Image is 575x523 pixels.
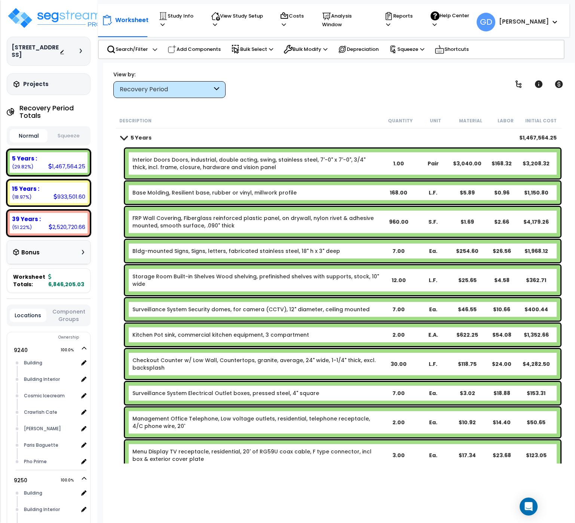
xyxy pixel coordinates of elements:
[450,389,484,397] div: $3.02
[12,44,59,59] h3: [STREET_ADDRESS]
[485,160,519,167] div: $168.32
[14,477,27,484] a: 9250 100.0%
[22,391,78,400] div: Cosmic Icecream
[450,331,484,339] div: $622.25
[22,441,78,450] div: Paris Baguette
[21,250,40,256] h3: Bonus
[132,156,381,171] a: Individual Item
[132,389,319,397] a: Individual Item
[416,389,450,397] div: Ea.
[485,218,519,226] div: $2.66
[12,194,31,200] small: 18.96672271548812%
[485,419,519,426] div: $14.40
[388,118,413,124] small: Quantity
[519,189,553,196] div: $1,150.80
[519,331,553,339] div: $1,352.66
[520,498,538,516] div: Open Intercom Messenger
[416,276,450,284] div: L.F.
[19,104,91,119] h4: Recovery Period Totals
[131,134,152,141] b: 5 Years
[322,12,370,29] p: Analysis Window
[107,45,148,54] p: Search/Filter
[159,12,197,29] p: Study Info
[416,160,450,167] div: Pair
[435,44,469,55] p: Shortcuts
[382,160,415,167] div: 1.00
[132,273,381,288] a: Individual Item
[382,389,415,397] div: 7.00
[338,45,379,54] p: Depreciation
[12,155,37,162] b: 5 Years :
[382,276,415,284] div: 12.00
[485,389,519,397] div: $18.88
[22,358,78,367] div: Building
[12,185,39,193] b: 15 Years :
[389,45,424,53] p: Squeeze
[61,346,80,355] span: 100.0%
[13,273,45,288] span: Worksheet Totals:
[119,118,152,124] small: Description
[382,360,415,368] div: 30.00
[384,12,416,29] p: Reports
[231,45,273,54] p: Bulk Select
[519,160,553,167] div: $3,208.32
[450,247,484,255] div: $254.60
[519,134,557,141] div: $1,467,564.25
[132,214,381,229] a: Individual Item
[519,389,553,397] div: $153.31
[519,452,553,459] div: $123.05
[23,80,49,88] h3: Projects
[382,306,415,313] div: 7.00
[519,276,553,284] div: $362.71
[48,162,85,170] div: 1,467,564.25
[416,218,450,226] div: S.F.
[416,419,450,426] div: Ea.
[22,457,78,466] div: Pho Prime
[115,15,149,25] p: Worksheet
[416,247,450,255] div: Ea.
[525,118,557,124] small: Initial Cost
[49,129,87,143] button: Squeeze
[485,247,519,255] div: $26.56
[519,306,553,313] div: $400.44
[49,223,85,231] div: 2,520,720.66
[450,306,484,313] div: $46.55
[22,375,78,384] div: Building Interior
[284,45,327,54] p: Bulk Modify
[22,408,78,417] div: Crawfish Cafe
[382,189,415,196] div: 168.00
[163,41,225,58] div: Add Components
[485,306,519,313] div: $10.66
[61,476,80,485] span: 100.0%
[382,247,415,255] div: 7.00
[382,331,415,339] div: 2.00
[53,193,85,201] div: 933,501.60
[132,331,309,339] a: Individual Item
[485,189,519,196] div: $0.96
[450,452,484,459] div: $17.34
[382,218,415,226] div: 960.00
[519,247,553,255] div: $1,968.12
[450,419,484,426] div: $10.92
[416,189,450,196] div: L.F.
[485,331,519,339] div: $54.08
[485,360,519,368] div: $24.00
[485,276,519,284] div: $4.58
[10,309,46,322] button: Locations
[132,357,381,371] a: Individual Item
[519,218,553,226] div: $4,179.26
[22,424,78,433] div: [PERSON_NAME]
[431,11,472,29] p: Help Center
[416,360,450,368] div: L.F.
[10,129,48,143] button: Normal
[477,13,495,31] span: GD
[50,308,88,323] button: Component Groups
[280,12,308,29] p: Costs
[450,160,484,167] div: $3,040.00
[485,452,519,459] div: $23.68
[14,346,28,354] a: 9240 100.0%
[382,419,415,426] div: 2.00
[48,273,84,288] b: 6,846,205.03
[416,306,450,313] div: Ea.
[334,41,383,58] div: Depreciation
